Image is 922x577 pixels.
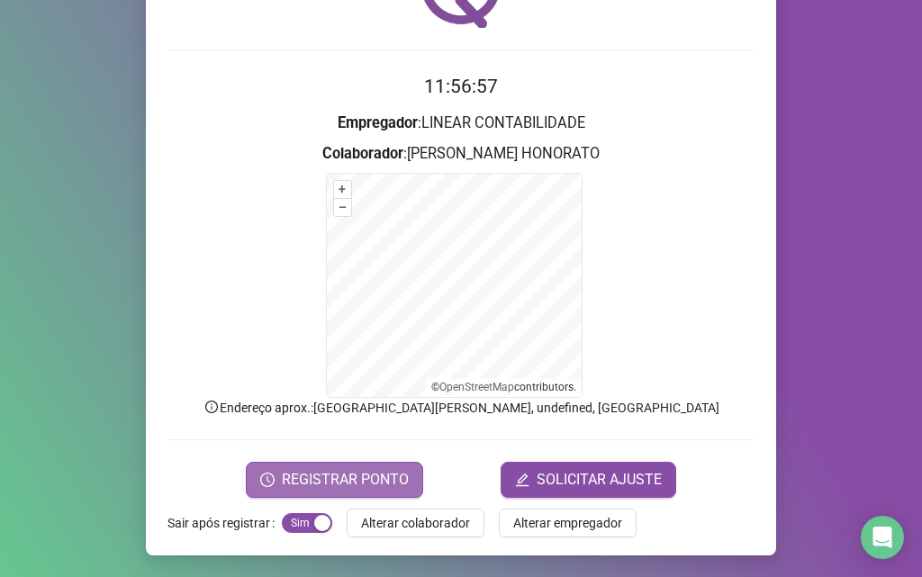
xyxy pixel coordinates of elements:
label: Sair após registrar [167,509,282,537]
button: REGISTRAR PONTO [246,462,423,498]
time: 11:56:57 [424,76,498,97]
span: Alterar empregador [513,513,622,533]
button: + [334,181,351,198]
li: © contributors. [431,381,576,393]
h3: : [PERSON_NAME] HONORATO [167,142,755,166]
button: Alterar empregador [499,509,637,537]
div: Open Intercom Messenger [861,516,904,559]
span: info-circle [203,399,220,415]
strong: Empregador [338,114,418,131]
button: Alterar colaborador [347,509,484,537]
h3: : LINEAR CONTABILIDADE [167,112,755,135]
span: edit [515,473,529,487]
span: SOLICITAR AJUSTE [537,469,662,491]
span: clock-circle [260,473,275,487]
button: – [334,199,351,216]
span: REGISTRAR PONTO [282,469,409,491]
span: Alterar colaborador [361,513,470,533]
strong: Colaborador [322,145,403,162]
p: Endereço aprox. : [GEOGRAPHIC_DATA][PERSON_NAME], undefined, [GEOGRAPHIC_DATA] [167,398,755,418]
button: editSOLICITAR AJUSTE [501,462,676,498]
a: OpenStreetMap [439,381,514,393]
